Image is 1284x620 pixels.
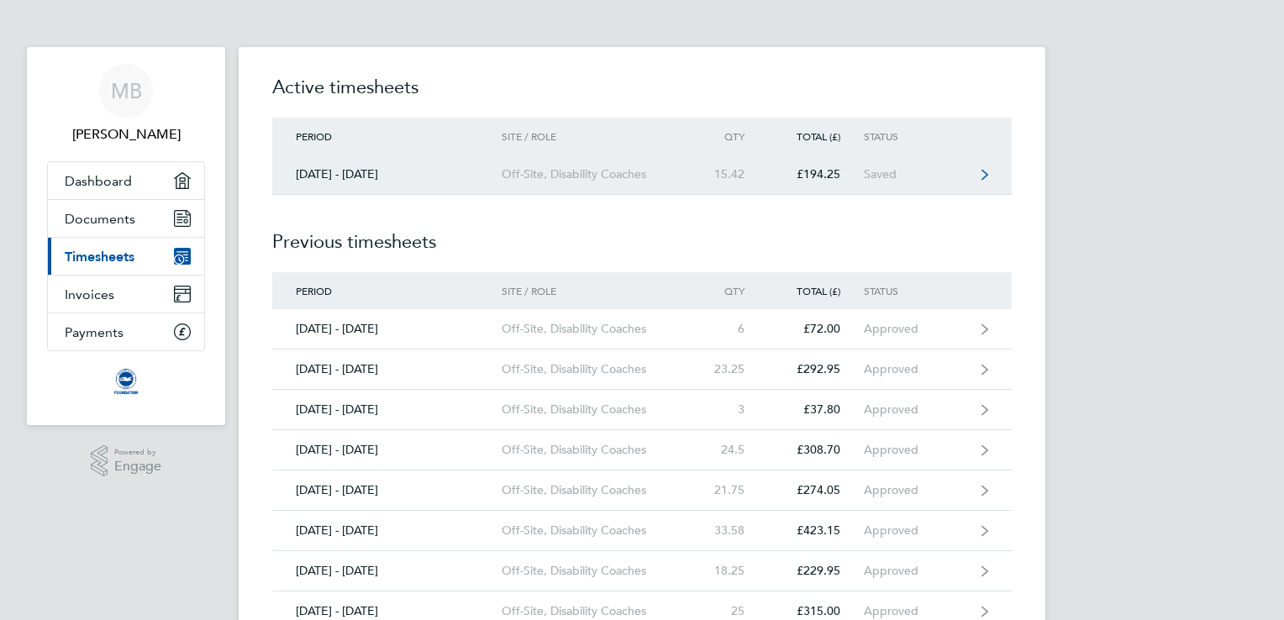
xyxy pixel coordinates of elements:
div: £423.15 [768,523,864,538]
div: Off-Site, Disability Coaches [502,362,694,376]
img: albioninthecommunity-logo-retina.png [113,368,139,395]
div: Off-Site, Disability Coaches [502,564,694,578]
span: Documents [65,211,135,227]
a: [DATE] - [DATE]Off-Site, Disability Coaches23.25£292.95Approved [272,349,1012,390]
div: £292.95 [768,362,864,376]
div: [DATE] - [DATE] [272,523,502,538]
a: Payments [48,313,204,350]
span: MB [111,80,142,102]
span: Engage [114,460,161,474]
a: Powered byEngage [91,445,162,477]
div: 3 [694,402,768,417]
div: Approved [864,483,967,497]
div: Approved [864,564,967,578]
div: Off-Site, Disability Coaches [502,483,694,497]
h2: Previous timesheets [272,195,1012,272]
div: £72.00 [768,322,864,336]
a: [DATE] - [DATE]Off-Site, Disability Coaches24.5£308.70Approved [272,430,1012,470]
div: £315.00 [768,604,864,618]
a: [DATE] - [DATE]Off-Site, Disability Coaches3£37.80Approved [272,390,1012,430]
div: Approved [864,362,967,376]
div: Off-Site, Disability Coaches [502,443,694,457]
a: MB[PERSON_NAME] [47,64,205,144]
div: 33.58 [694,523,768,538]
div: Total (£) [768,285,864,297]
span: Powered by [114,445,161,460]
div: [DATE] - [DATE] [272,483,502,497]
span: Mark Bushby [47,124,205,144]
div: [DATE] - [DATE] [272,167,502,181]
div: Site / Role [502,130,694,142]
div: Approved [864,604,967,618]
div: [DATE] - [DATE] [272,402,502,417]
div: Saved [864,167,967,181]
a: [DATE] - [DATE]Off-Site, Disability Coaches18.25£229.95Approved [272,551,1012,591]
div: [DATE] - [DATE] [272,362,502,376]
div: 15.42 [694,167,768,181]
div: 25 [694,604,768,618]
span: Period [296,129,332,143]
div: [DATE] - [DATE] [272,604,502,618]
div: 23.25 [694,362,768,376]
div: Approved [864,402,967,417]
div: Off-Site, Disability Coaches [502,604,694,618]
div: Status [864,285,967,297]
a: [DATE] - [DATE]Off-Site, Disability Coaches21.75£274.05Approved [272,470,1012,511]
span: Period [296,284,332,297]
div: [DATE] - [DATE] [272,322,502,336]
a: Documents [48,200,204,237]
div: 18.25 [694,564,768,578]
div: Approved [864,523,967,538]
div: Off-Site, Disability Coaches [502,523,694,538]
div: 24.5 [694,443,768,457]
div: £37.80 [768,402,864,417]
span: Timesheets [65,249,134,265]
h2: Active timesheets [272,74,1012,118]
nav: Main navigation [27,47,225,425]
a: Dashboard [48,162,204,199]
a: [DATE] - [DATE]Off-Site, Disability Coaches6£72.00Approved [272,309,1012,349]
div: Off-Site, Disability Coaches [502,167,694,181]
div: £308.70 [768,443,864,457]
span: Invoices [65,286,114,302]
div: Approved [864,443,967,457]
div: [DATE] - [DATE] [272,564,502,578]
span: Payments [65,324,124,340]
a: [DATE] - [DATE]Off-Site, Disability Coaches15.42£194.25Saved [272,155,1012,195]
div: Total (£) [768,130,864,142]
div: £229.95 [768,564,864,578]
div: Qty [694,130,768,142]
div: Off-Site, Disability Coaches [502,402,694,417]
div: £194.25 [768,167,864,181]
div: 21.75 [694,483,768,497]
div: Approved [864,322,967,336]
a: Timesheets [48,238,204,275]
a: Go to home page [47,368,205,395]
span: Dashboard [65,173,132,189]
div: [DATE] - [DATE] [272,443,502,457]
div: Site / Role [502,285,694,297]
div: 6 [694,322,768,336]
a: [DATE] - [DATE]Off-Site, Disability Coaches33.58£423.15Approved [272,511,1012,551]
div: £274.05 [768,483,864,497]
a: Invoices [48,276,204,313]
div: Qty [694,285,768,297]
div: Off-Site, Disability Coaches [502,322,694,336]
div: Status [864,130,967,142]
